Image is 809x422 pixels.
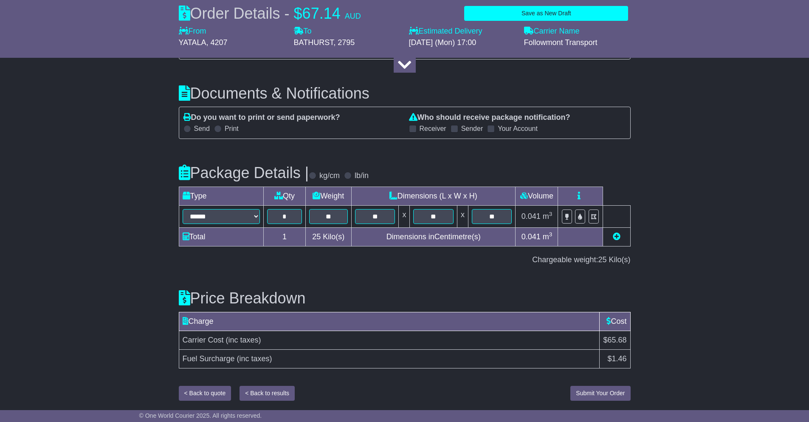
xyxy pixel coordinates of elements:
[179,85,631,102] h3: Documents & Notifications
[498,125,538,133] label: Your Account
[179,164,309,181] h3: Package Details |
[351,187,516,205] td: Dimensions (L x W x H)
[179,227,264,246] td: Total
[607,354,626,363] span: $1.46
[302,5,341,22] span: 67.14
[264,187,306,205] td: Qty
[179,27,206,36] label: From
[464,6,628,21] button: Save as New Draft
[613,232,620,241] a: Add new item
[345,12,361,20] span: AUD
[179,386,231,401] button: < Back to quote
[524,27,580,36] label: Carrier Name
[516,187,558,205] td: Volume
[237,354,272,363] span: (inc taxes)
[457,205,468,227] td: x
[179,312,600,331] td: Charge
[333,38,355,47] span: , 2795
[420,125,446,133] label: Receiver
[524,38,631,48] div: Followmont Transport
[399,205,410,227] td: x
[183,336,224,344] span: Carrier Cost
[179,38,206,47] span: YATALA
[294,27,312,36] label: To
[264,227,306,246] td: 1
[543,212,552,221] span: m
[305,187,351,205] td: Weight
[294,38,334,47] span: BATHURST
[305,227,351,246] td: Kilo(s)
[225,125,239,133] label: Print
[179,187,264,205] td: Type
[179,4,361,23] div: Order Details -
[206,38,228,47] span: , 4207
[355,171,369,181] label: lb/in
[351,227,516,246] td: Dimensions in Centimetre(s)
[179,290,631,307] h3: Price Breakdown
[409,38,516,48] div: [DATE] (Mon) 17:00
[521,232,541,241] span: 0.041
[194,125,210,133] label: Send
[183,113,340,122] label: Do you want to print or send paperwork?
[179,255,631,265] div: Chargeable weight: Kilo(s)
[240,386,295,401] button: < Back to results
[409,27,516,36] label: Estimated Delivery
[521,212,541,221] span: 0.041
[226,336,261,344] span: (inc taxes)
[319,171,340,181] label: kg/cm
[461,125,483,133] label: Sender
[598,255,606,264] span: 25
[603,336,626,344] span: $65.68
[549,231,552,238] sup: 3
[570,386,630,401] button: Submit Your Order
[576,390,625,397] span: Submit Your Order
[183,354,235,363] span: Fuel Surcharge
[549,211,552,217] sup: 3
[294,5,302,22] span: $
[600,312,630,331] td: Cost
[139,412,262,419] span: © One World Courier 2025. All rights reserved.
[409,113,570,122] label: Who should receive package notification?
[543,232,552,241] span: m
[312,232,321,241] span: 25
